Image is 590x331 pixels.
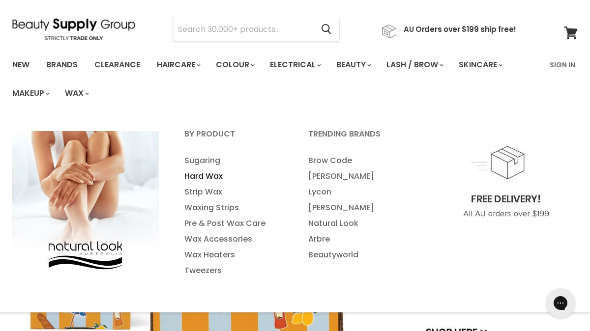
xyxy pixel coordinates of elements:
a: Electrical [263,55,327,75]
a: Lash / Brow [379,55,449,75]
a: By Product [172,126,294,151]
ul: Main menu [296,153,418,263]
a: Brands [39,55,85,75]
a: [PERSON_NAME] [296,200,418,216]
a: Lycon [296,184,418,200]
iframe: Gorgias live chat messenger [541,285,580,321]
button: Search [313,18,339,41]
ul: Main menu [172,153,294,278]
a: Hard Wax [172,168,294,184]
a: Colour [208,55,261,75]
ul: Main menu [5,51,544,108]
a: Haircare [149,55,206,75]
a: Natural Look [296,216,418,231]
a: Wax Heaters [172,247,294,263]
a: Skincare [451,55,508,75]
input: Search [173,18,313,41]
a: Wax Accessories [172,231,294,247]
a: Sugaring [172,153,294,168]
a: Clearance [87,55,147,75]
a: Brow Code [296,153,418,168]
a: Pre & Post Wax Care [172,216,294,231]
a: New [5,55,37,75]
a: Wax [58,83,95,104]
a: Trending Brands [296,126,418,151]
a: Sign In [544,55,581,75]
a: Makeup [5,83,56,104]
a: Waxing Strips [172,200,294,216]
a: Tweezers [172,263,294,278]
a: Beauty [329,55,377,75]
form: Product [173,18,340,41]
a: [PERSON_NAME] [296,168,418,184]
a: Arbre [296,231,418,247]
a: Beautyworld [296,247,418,263]
a: Strip Wax [172,184,294,200]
